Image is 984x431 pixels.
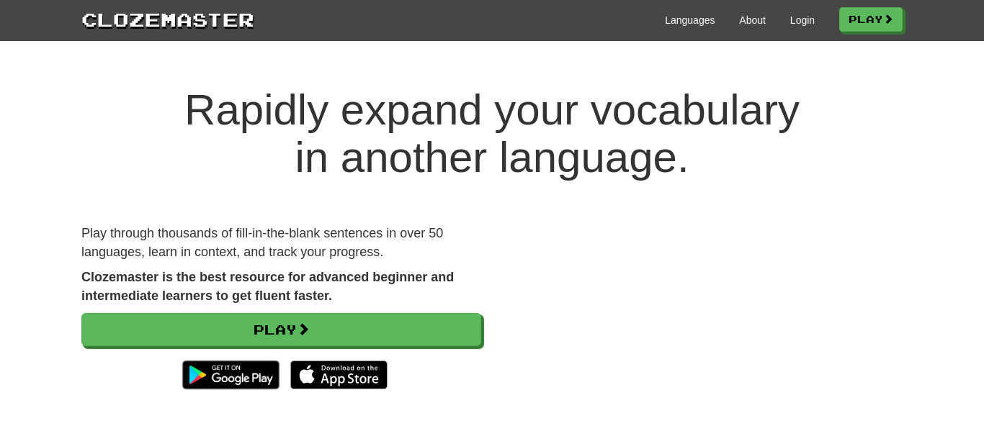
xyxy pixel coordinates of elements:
a: Play [81,313,481,346]
img: Download_on_the_App_Store_Badge_US-UK_135x40-25178aeef6eb6b83b96f5f2d004eda3bffbb37122de64afbaef7... [290,360,388,389]
a: About [739,13,766,27]
a: Play [839,7,903,32]
p: Play through thousands of fill-in-the-blank sentences in over 50 languages, learn in context, and... [81,224,481,261]
strong: Clozemaster is the best resource for advanced beginner and intermediate learners to get fluent fa... [81,270,454,303]
a: Languages [665,13,715,27]
a: Login [790,13,815,27]
a: Clozemaster [81,6,254,32]
img: Get it on Google Play [175,353,287,396]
